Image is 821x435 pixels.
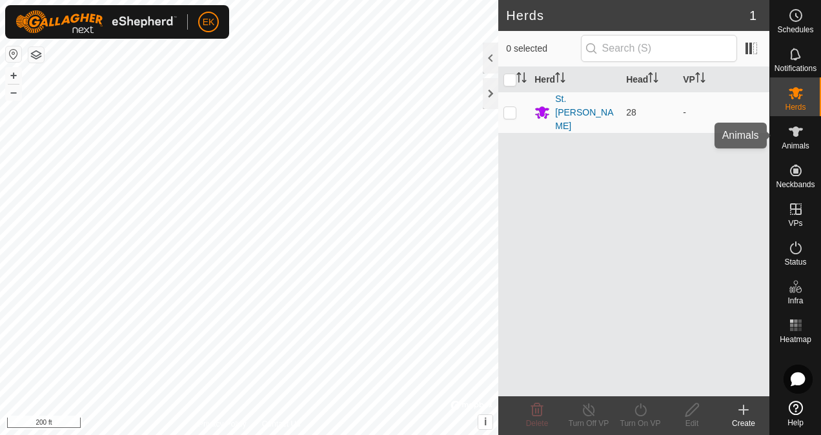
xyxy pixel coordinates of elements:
span: 0 selected [506,42,580,56]
span: Herds [785,103,806,111]
span: Infra [787,297,803,305]
th: VP [678,67,769,92]
span: i [484,416,487,427]
div: Turn Off VP [563,418,614,429]
span: Status [784,258,806,266]
h2: Herds [506,8,749,23]
td: - [678,92,769,133]
span: 1 [749,6,756,25]
span: Animals [782,142,809,150]
span: Neckbands [776,181,815,188]
span: 28 [626,107,636,117]
button: Reset Map [6,46,21,62]
a: Contact Us [262,418,300,430]
span: Schedules [777,26,813,34]
span: Delete [526,419,549,428]
th: Head [621,67,678,92]
img: Gallagher Logo [15,10,177,34]
button: i [478,415,492,429]
span: Notifications [775,65,816,72]
a: Help [770,396,821,432]
div: St. [PERSON_NAME] [555,92,616,133]
p-sorticon: Activate to sort [516,74,527,85]
button: + [6,68,21,83]
p-sorticon: Activate to sort [648,74,658,85]
button: – [6,85,21,100]
span: EK [203,15,215,29]
p-sorticon: Activate to sort [555,74,565,85]
span: VPs [788,219,802,227]
p-sorticon: Activate to sort [695,74,705,85]
input: Search (S) [581,35,737,62]
a: Privacy Policy [198,418,247,430]
div: Turn On VP [614,418,666,429]
button: Map Layers [28,47,44,63]
span: Help [787,419,804,427]
div: Create [718,418,769,429]
div: Edit [666,418,718,429]
th: Herd [529,67,621,92]
span: Heatmap [780,336,811,343]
